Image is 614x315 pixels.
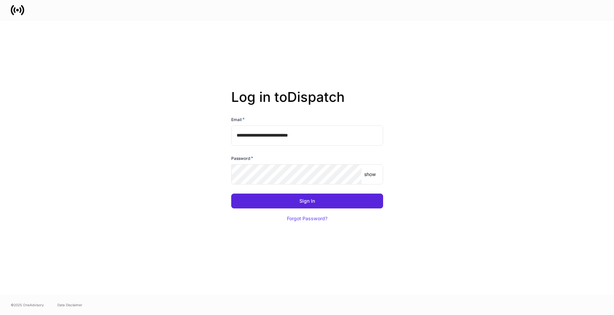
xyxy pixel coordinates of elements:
button: Forgot Password? [278,211,336,226]
button: Sign In [231,194,383,208]
p: show [364,171,376,178]
h6: Password [231,155,253,162]
a: Data Disclaimer [57,302,82,308]
h6: Email [231,116,245,123]
div: Forgot Password? [287,216,327,221]
h2: Log in to Dispatch [231,89,383,116]
div: Sign In [299,199,315,203]
span: © 2025 OneAdvisory [11,302,44,308]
